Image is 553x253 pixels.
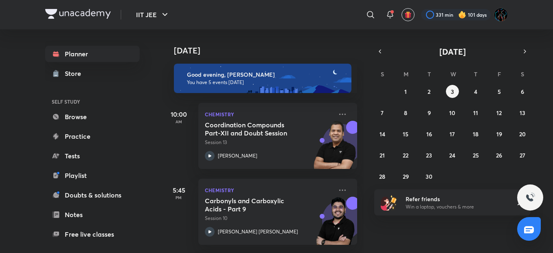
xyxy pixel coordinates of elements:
button: IIT JEE [131,7,175,23]
abbr: September 10, 2025 [449,109,455,117]
abbr: September 15, 2025 [403,130,408,138]
img: Umang Raj [494,8,508,22]
abbr: September 16, 2025 [426,130,432,138]
abbr: Wednesday [450,70,456,78]
a: Notes [45,206,140,223]
p: Win a laptop, vouchers & more [406,203,506,211]
h5: Carbonyls and Carboxylic Acids - Part 9 [205,197,306,213]
button: [DATE] [386,46,519,57]
button: September 25, 2025 [469,149,482,162]
abbr: September 20, 2025 [519,130,526,138]
abbr: Monday [404,70,408,78]
abbr: September 7, 2025 [381,109,384,117]
button: September 30, 2025 [423,170,436,183]
button: September 2, 2025 [423,85,436,98]
button: September 16, 2025 [423,127,436,140]
img: Company Logo [45,9,111,19]
a: Planner [45,46,140,62]
div: Store [65,69,86,78]
img: streak [458,11,466,19]
button: September 1, 2025 [399,85,412,98]
abbr: September 25, 2025 [473,151,479,159]
abbr: September 23, 2025 [426,151,432,159]
abbr: September 13, 2025 [520,109,525,117]
abbr: September 14, 2025 [380,130,385,138]
p: Chemistry [205,109,333,119]
abbr: Friday [498,70,501,78]
button: September 26, 2025 [493,149,506,162]
abbr: September 8, 2025 [404,109,407,117]
abbr: September 30, 2025 [426,173,432,180]
abbr: September 5, 2025 [498,88,501,95]
h6: Refer friends [406,195,506,203]
abbr: September 3, 2025 [451,88,454,95]
button: avatar [402,8,415,21]
a: Store [45,65,140,82]
abbr: September 6, 2025 [521,88,524,95]
abbr: September 12, 2025 [496,109,502,117]
abbr: September 19, 2025 [496,130,502,138]
a: Company Logo [45,9,111,21]
span: [DATE] [439,46,466,57]
abbr: September 27, 2025 [520,151,525,159]
img: unacademy [312,121,357,177]
button: September 17, 2025 [446,127,459,140]
a: Tests [45,148,140,164]
abbr: Sunday [381,70,384,78]
button: September 14, 2025 [376,127,389,140]
abbr: September 1, 2025 [404,88,407,95]
button: September 27, 2025 [516,149,529,162]
button: September 24, 2025 [446,149,459,162]
img: referral [381,194,397,211]
button: September 11, 2025 [469,106,482,119]
abbr: Thursday [474,70,477,78]
img: avatar [404,11,412,18]
button: September 20, 2025 [516,127,529,140]
h4: [DATE] [174,46,365,55]
img: unacademy [312,197,357,253]
img: evening [174,64,351,93]
button: September 15, 2025 [399,127,412,140]
button: September 18, 2025 [469,127,482,140]
p: You have 5 events [DATE] [187,79,344,86]
button: September 21, 2025 [376,149,389,162]
abbr: September 21, 2025 [380,151,385,159]
abbr: September 18, 2025 [473,130,478,138]
button: September 8, 2025 [399,106,412,119]
button: September 23, 2025 [423,149,436,162]
abbr: September 9, 2025 [428,109,431,117]
button: September 13, 2025 [516,106,529,119]
abbr: September 11, 2025 [473,109,478,117]
a: Playlist [45,167,140,184]
abbr: September 22, 2025 [403,151,408,159]
a: Practice [45,128,140,144]
a: Doubts & solutions [45,187,140,203]
h6: SELF STUDY [45,95,140,109]
button: September 29, 2025 [399,170,412,183]
abbr: Tuesday [428,70,431,78]
button: September 6, 2025 [516,85,529,98]
abbr: September 24, 2025 [449,151,455,159]
a: Browse [45,109,140,125]
p: [PERSON_NAME] [PERSON_NAME] [218,228,298,235]
abbr: September 2, 2025 [428,88,430,95]
p: Chemistry [205,185,333,195]
button: September 19, 2025 [493,127,506,140]
abbr: Saturday [521,70,524,78]
abbr: September 4, 2025 [474,88,477,95]
button: September 3, 2025 [446,85,459,98]
abbr: September 17, 2025 [450,130,455,138]
a: Free live classes [45,226,140,242]
abbr: September 26, 2025 [496,151,502,159]
p: Session 10 [205,215,333,222]
abbr: September 29, 2025 [403,173,409,180]
h6: Good evening, [PERSON_NAME] [187,71,344,78]
h5: 10:00 [162,109,195,119]
button: September 4, 2025 [469,85,482,98]
button: September 9, 2025 [423,106,436,119]
h5: Coordination Compounds Part-XII and Doubt Session [205,121,306,137]
h5: 5:45 [162,185,195,195]
button: September 10, 2025 [446,106,459,119]
p: PM [162,195,195,200]
button: September 22, 2025 [399,149,412,162]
